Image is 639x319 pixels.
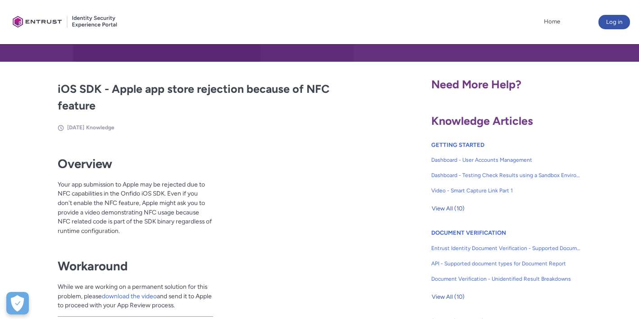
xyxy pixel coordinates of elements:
div: Cookie Preferences [6,292,29,314]
span: View All (10) [432,290,465,304]
a: download the video [102,292,157,300]
button: View All (10) [431,201,465,216]
span: View All (10) [432,202,465,215]
a: Home [542,15,562,28]
span: Document Verification - Unidentified Result Breakdowns [431,275,581,283]
a: API - Supported document types for Document Report [431,256,581,271]
a: Dashboard - Testing Check Results using a Sandbox Environment [431,168,581,183]
button: Log in [598,15,630,29]
button: View All (10) [431,290,465,304]
span: Entrust Identity Document Verification - Supported Document type and size [431,244,581,252]
button: Open Preferences [6,292,29,314]
span: Knowledge Articles [431,114,533,128]
a: Dashboard - User Accounts Management [431,152,581,168]
span: Dashboard - User Accounts Management [431,156,581,164]
li: Knowledge [86,123,114,132]
span: Dashboard - Testing Check Results using a Sandbox Environment [431,171,581,179]
a: GETTING STARTED [431,141,484,148]
a: Document Verification - Unidentified Result Breakdowns [431,271,581,287]
span: API - Supported document types for Document Report [431,260,581,268]
a: DOCUMENT VERIFICATION [431,229,506,236]
p: While we are working on a permanent solution for this problem, please and send it to Apple to pro... [58,282,213,310]
span: [DATE] [67,124,84,131]
span: Video - Smart Capture Link Part 1 [431,187,581,195]
span: Need More Help? [431,77,521,91]
iframe: Qualified Messenger [598,278,639,319]
p: Your app submission to Apple may be rejected due to NFC capabilities in the Onfido iOS SDK. Even ... [58,180,213,236]
strong: Overview [58,156,112,171]
h2: iOS SDK - Apple app store rejection because of NFC feature [58,81,368,114]
a: Video - Smart Capture Link Part 1 [431,183,581,198]
strong: Workaround [58,259,128,273]
a: Entrust Identity Document Verification - Supported Document type and size [431,241,581,256]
